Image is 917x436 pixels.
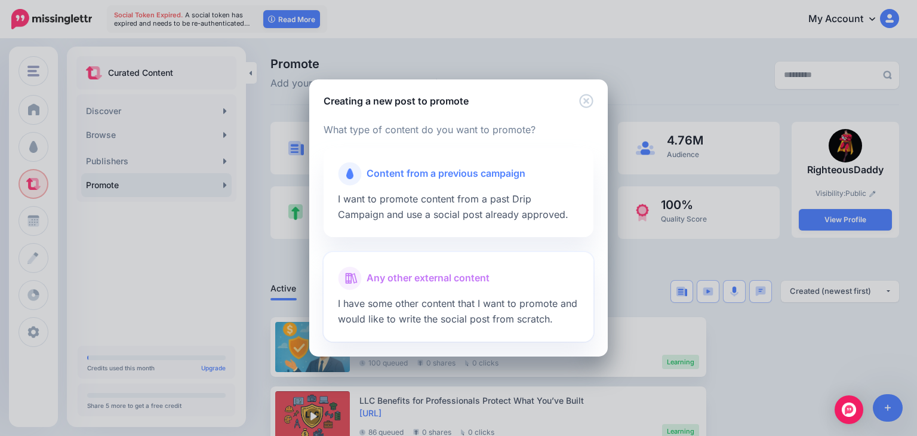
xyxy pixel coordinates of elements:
p: What type of content do you want to promote? [324,122,593,138]
h5: Creating a new post to promote [324,94,469,108]
span: Any other external content [367,271,490,286]
span: Content from a previous campaign [367,166,525,182]
span: I want to promote content from a past Drip Campaign and use a social post already approved. [338,193,568,220]
img: drip-campaigns.png [346,168,354,179]
span: I have some other content that I want to promote and would like to write the social post from scr... [338,297,577,325]
button: Close [579,94,593,109]
div: Open Intercom Messenger [835,395,863,424]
